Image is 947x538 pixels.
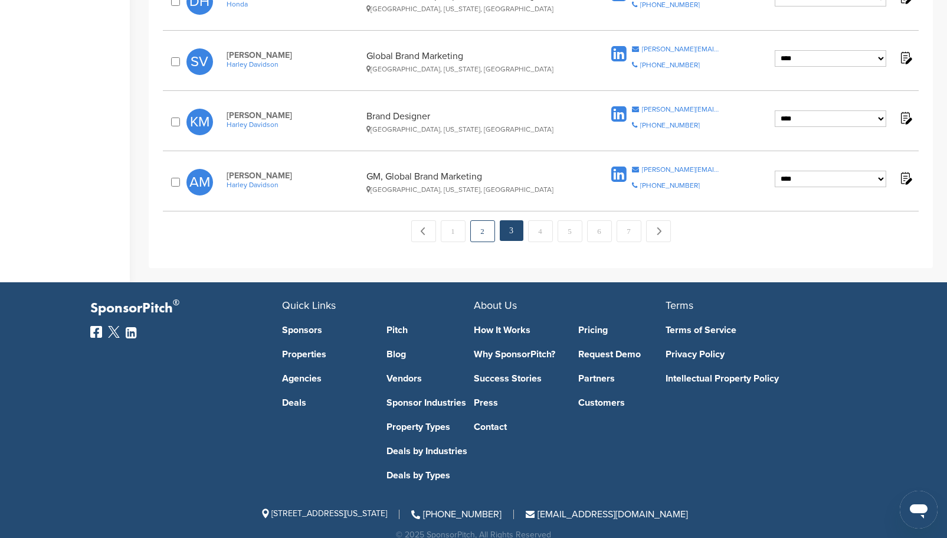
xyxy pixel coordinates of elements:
img: Facebook [90,326,102,338]
img: Notes [898,50,913,65]
p: SponsorPitch [90,300,282,317]
a: Agencies [282,374,369,383]
a: [EMAIL_ADDRESS][DOMAIN_NAME] [526,508,688,520]
span: SV [186,48,213,75]
div: [PHONE_NUMBER] [640,182,700,189]
div: [PERSON_NAME][EMAIL_ADDRESS][PERSON_NAME][DOMAIN_NAME] [642,106,720,113]
a: Press [474,398,561,407]
div: Global Brand Marketing [366,50,576,73]
div: [GEOGRAPHIC_DATA], [US_STATE], [GEOGRAPHIC_DATA] [366,65,576,73]
a: 1 [441,220,466,242]
a: Vendors [386,374,474,383]
a: Harley Davidson [227,60,360,69]
a: 4 [528,220,553,242]
a: Deals by Industries [386,446,474,456]
a: Deals by Types [386,471,474,480]
a: Success Stories [474,374,561,383]
a: Why SponsorPitch? [474,350,561,359]
em: 3 [500,220,523,241]
div: GM, Global Brand Marketing [366,171,576,194]
img: Notes [898,171,913,185]
a: 2 [470,220,495,242]
span: [PERSON_NAME] [227,171,360,181]
a: 6 [587,220,612,242]
div: [GEOGRAPHIC_DATA], [US_STATE], [GEOGRAPHIC_DATA] [366,185,576,194]
a: Properties [282,350,369,359]
img: Notes [898,110,913,125]
div: [PERSON_NAME][EMAIL_ADDRESS][PERSON_NAME][PERSON_NAME][DOMAIN_NAME] [642,45,720,53]
span: KM [186,109,213,135]
a: Request Demo [578,350,666,359]
div: [GEOGRAPHIC_DATA], [US_STATE], [GEOGRAPHIC_DATA] [366,125,576,133]
div: [PERSON_NAME][EMAIL_ADDRESS][PERSON_NAME][PERSON_NAME][DOMAIN_NAME] [642,166,720,173]
div: Brand Designer [366,110,576,133]
a: Contact [474,422,561,432]
a: Harley Davidson [227,120,360,129]
a: Pricing [578,325,666,335]
a: Sponsor Industries [386,398,474,407]
a: Terms of Service [666,325,840,335]
div: [PHONE_NUMBER] [640,122,700,129]
a: Blog [386,350,474,359]
span: ® [173,295,179,310]
span: [PERSON_NAME] [227,110,360,120]
span: Quick Links [282,299,336,312]
iframe: Button to launch messaging window [900,491,938,529]
div: [PHONE_NUMBER] [640,1,700,8]
div: [PHONE_NUMBER] [640,61,700,69]
a: Customers [578,398,666,407]
a: Deals [282,398,369,407]
img: Twitter [108,326,120,338]
a: Harley Davidson [227,181,360,189]
a: ← Previous [411,220,436,242]
a: [PHONE_NUMBER] [411,508,502,520]
span: Terms [666,299,693,312]
a: 7 [617,220,641,242]
a: Next → [646,220,671,242]
a: Pitch [386,325,474,335]
div: [GEOGRAPHIC_DATA], [US_STATE], [GEOGRAPHIC_DATA] [366,5,576,13]
span: [STREET_ADDRESS][US_STATE] [260,508,387,519]
a: Sponsors [282,325,369,335]
span: [PERSON_NAME] [227,50,360,60]
a: Partners [578,374,666,383]
a: Property Types [386,422,474,432]
a: 5 [558,220,582,242]
a: How It Works [474,325,561,335]
span: AM [186,169,213,195]
span: About Us [474,299,517,312]
a: Privacy Policy [666,350,840,359]
a: Intellectual Property Policy [666,374,840,383]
